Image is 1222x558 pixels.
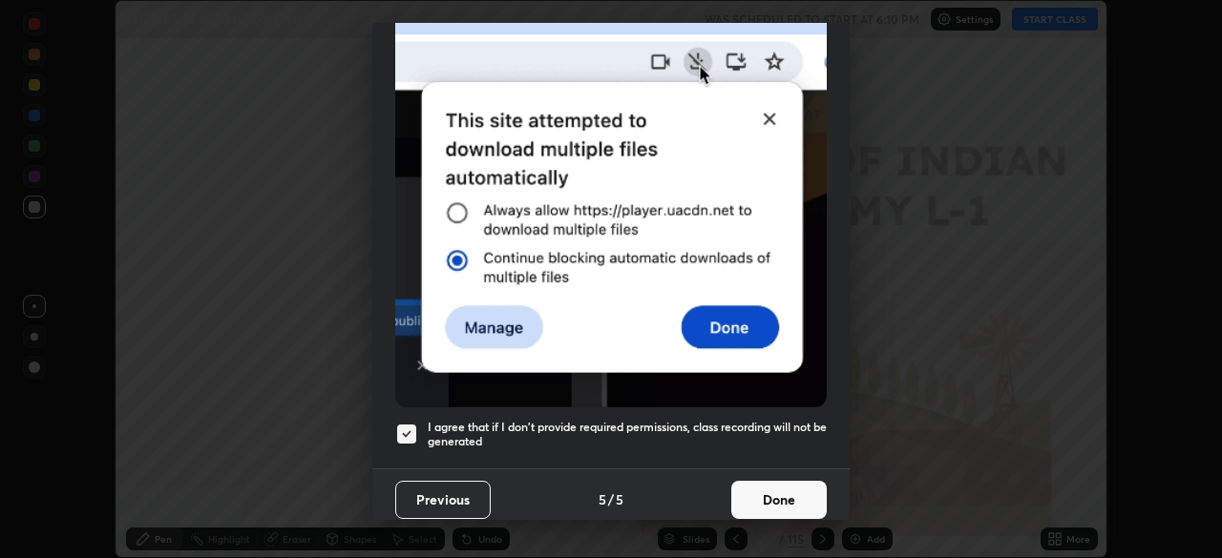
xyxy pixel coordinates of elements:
h4: 5 [616,489,623,509]
h4: 5 [599,489,606,509]
h5: I agree that if I don't provide required permissions, class recording will not be generated [428,420,827,449]
button: Done [731,481,827,519]
h4: / [608,489,614,509]
button: Previous [395,481,491,519]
